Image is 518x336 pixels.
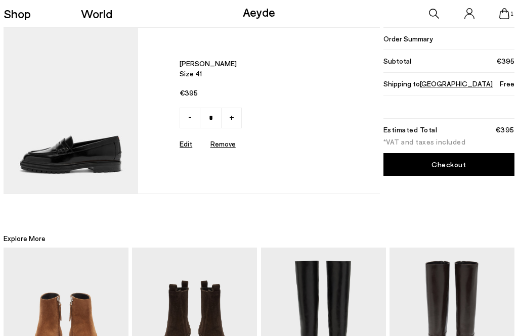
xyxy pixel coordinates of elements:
a: Shop [4,8,31,20]
span: [GEOGRAPHIC_DATA] [420,79,493,88]
div: €395 [495,126,514,133]
span: Free [500,79,514,89]
li: Subtotal [383,50,514,73]
span: + [229,111,234,123]
div: *VAT and taxes included [383,138,514,146]
span: €395 [496,56,514,66]
a: Edit [180,139,192,148]
span: Size 41 [180,69,326,79]
span: €395 [180,88,326,98]
a: Aeyde [243,5,275,19]
li: Order Summary [383,27,514,50]
span: [PERSON_NAME] [180,59,326,69]
span: Shipping to [383,79,493,89]
a: + [221,108,242,128]
a: Checkout [383,153,514,176]
a: World [81,8,112,20]
a: - [180,108,200,128]
span: 1 [509,11,514,17]
a: 1 [499,8,509,19]
span: - [188,111,192,123]
div: Estimated Total [383,126,438,133]
u: Remove [210,139,236,148]
img: AEYDE_LEONPOLIDOCALFLEATHERBLACK_1_580x.jpg [4,28,138,194]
